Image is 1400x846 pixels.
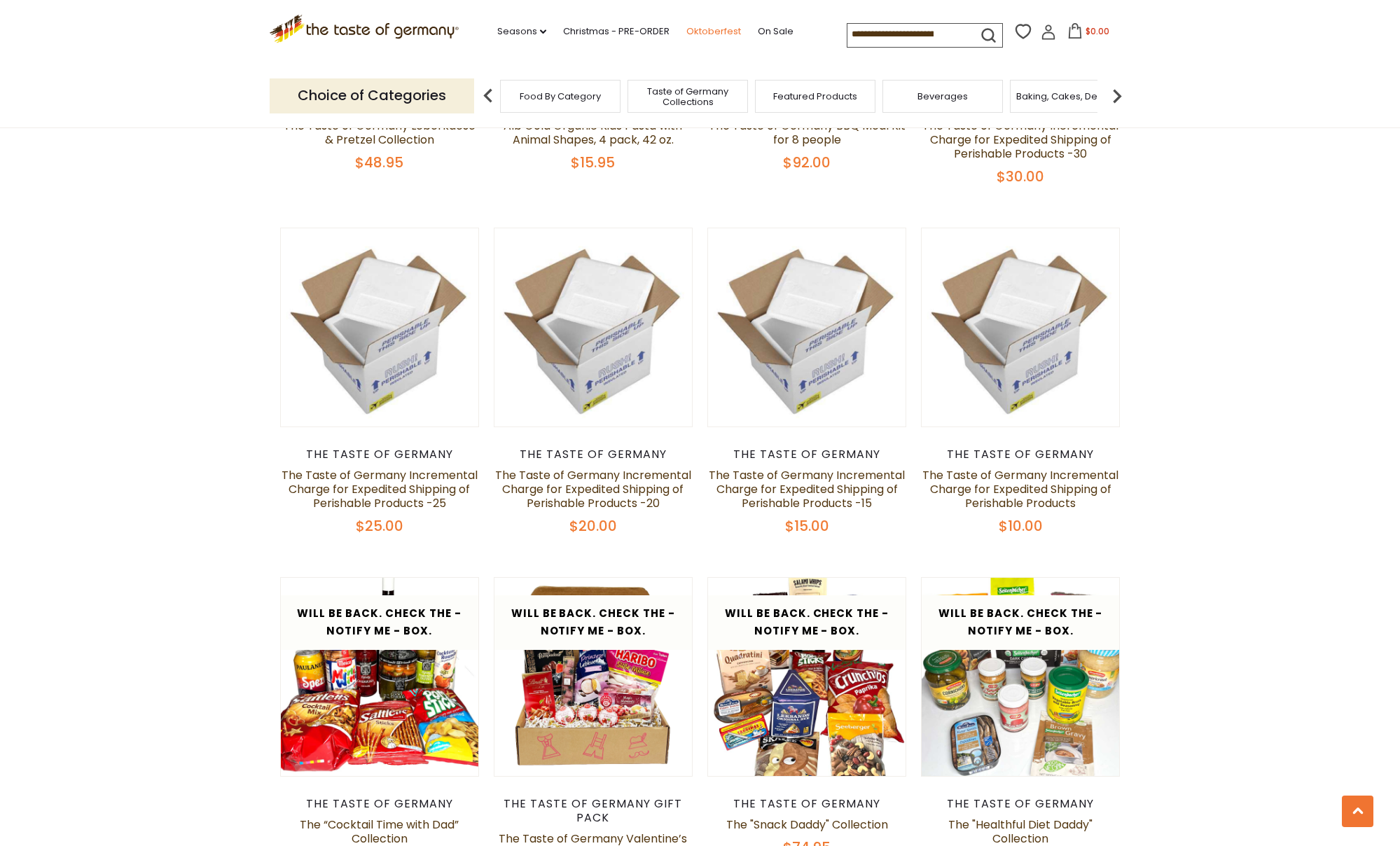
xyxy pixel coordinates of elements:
a: The Taste of Germany BBQ Meal Kit for 8 people [709,118,906,148]
a: The Taste of Germany Incremental Charge for Expedited Shipping of Perishable Products -15 [709,467,905,511]
a: Christmas - PRE-ORDER [563,24,670,39]
span: $15.95 [571,153,615,172]
a: Taste of Germany Collections [632,86,744,107]
a: The Taste of Germany Incremental Charge for Expedited Shipping of Perishable Products -20 [495,467,691,511]
span: $10.00 [999,516,1043,536]
img: The Taste of Germany Incremental Charge for Expedited Shipping of Perishable Products -15 [708,228,906,427]
img: The Taste of Germany Incremental Charge for Expedited Shipping of Perishable Products [922,228,1120,427]
a: On Sale [758,24,793,39]
a: Alb Gold Organic Kids Pasta with Animal Shapes, 4 pack, 42 oz. [504,118,682,148]
span: $20.00 [569,516,617,536]
div: The Taste of Germany [494,448,693,462]
div: The Taste of Germany [921,448,1121,462]
a: Oktoberfest [686,24,741,39]
a: The Taste of Germany Incremental Charge for Expedited Shipping of Perishable Products [922,467,1118,511]
span: $30.00 [997,167,1044,186]
div: The Taste of Germany [921,797,1121,811]
a: The Taste of Germany Incremental Charge for Expedited Shipping of Perishable Products -25 [282,467,478,511]
a: Food By Category [520,91,601,102]
img: The Taste of Germany Incremental Charge for Expedited Shipping of Perishable Products -20 [494,228,693,427]
button: $0.00 [1059,23,1118,44]
div: The Taste of Germany [707,797,907,811]
a: Beverages [917,91,968,102]
img: The "Healthful Diet Daddy" Collection [922,578,1120,776]
p: Choice of Categories [270,78,474,113]
span: $48.95 [355,153,403,172]
div: The Taste of Germany [280,448,480,462]
a: The Taste of Germany Leberkaese & Pretzel Collection [284,118,476,148]
span: $25.00 [356,516,403,536]
img: next arrow [1103,82,1131,110]
a: Seasons [497,24,546,39]
a: Featured Products [773,91,857,102]
a: Baking, Cakes, Desserts [1016,91,1125,102]
img: The "Snack Daddy" Collection [708,578,906,776]
a: The Taste of Germany Incremental Charge for Expedited Shipping of Perishable Products -30 [922,118,1118,162]
img: The “Cocktail Time with Dad” Collection [281,578,479,776]
span: $15.00 [785,516,829,536]
div: The Taste of Germany [707,448,907,462]
img: The Taste of Germany Valentine’s Day Love Collection [494,578,693,776]
div: The Taste of Germany [280,797,480,811]
div: The Taste of Germany Gift Pack [494,797,693,825]
img: previous arrow [474,82,502,110]
span: $0.00 [1086,25,1109,37]
img: The Taste of Germany Incremental Charge for Expedited Shipping of Perishable Products -25 [281,228,479,427]
a: The "Snack Daddy" Collection [726,817,888,833]
span: $92.00 [783,153,831,172]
